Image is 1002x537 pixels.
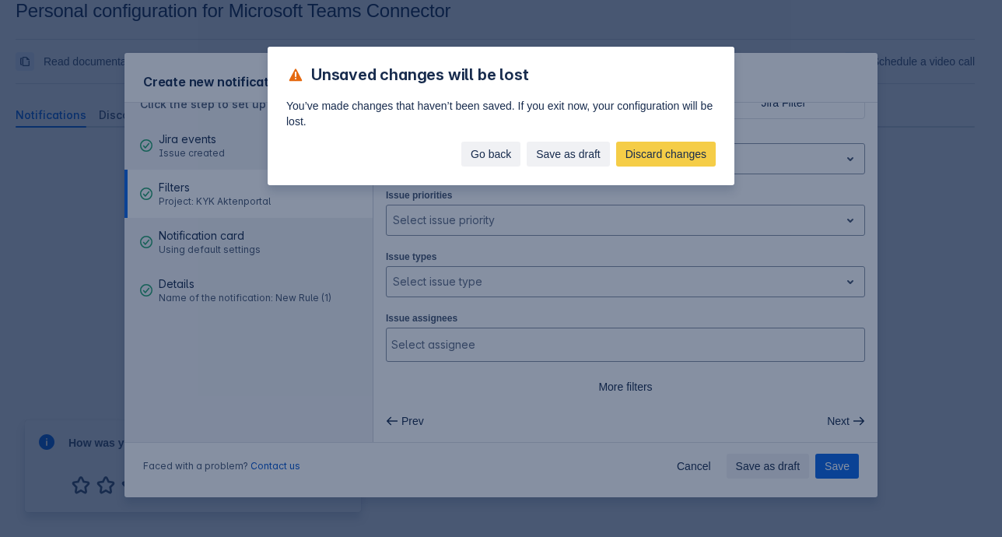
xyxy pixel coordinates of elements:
[311,65,528,86] span: Unsaved changes will be lost
[625,142,706,167] span: Discard changes
[536,142,601,167] span: Save as draft
[268,97,734,131] div: You’ve made changes that haven’t been saved. If you exit now, your configuration will be lost.
[286,65,305,84] span: warning
[461,142,520,167] button: Go back
[471,142,511,167] span: Go back
[616,142,716,167] button: Discard changes
[527,142,610,167] button: Save as draft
